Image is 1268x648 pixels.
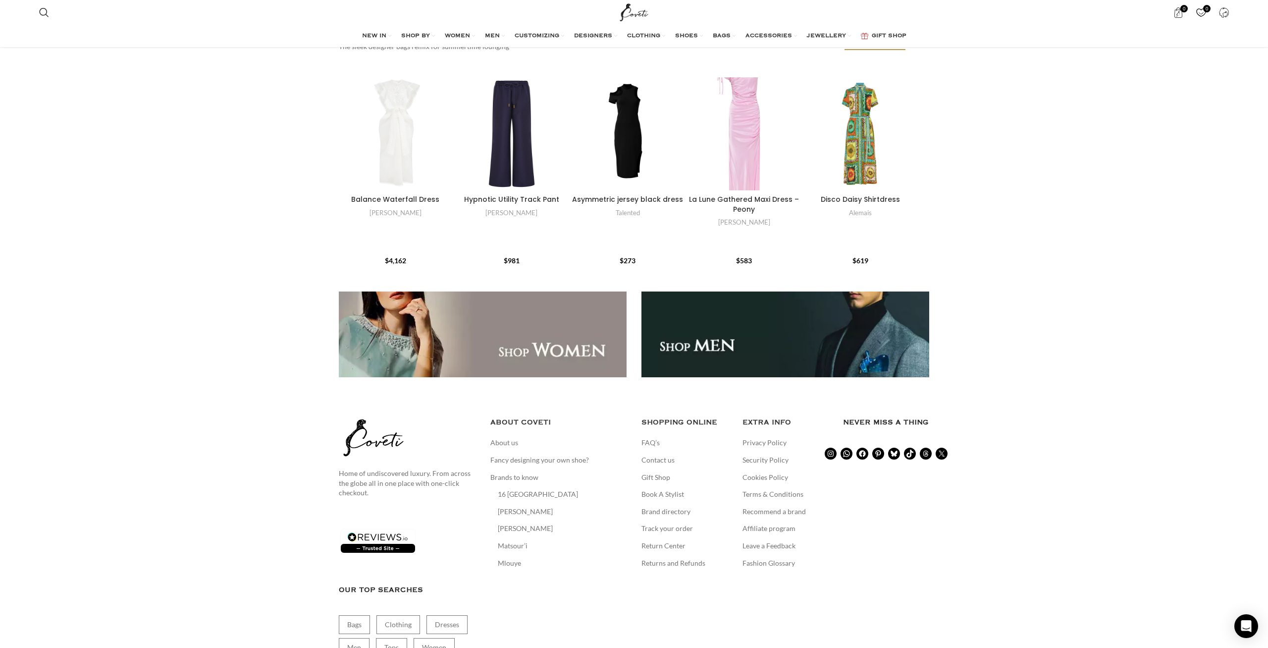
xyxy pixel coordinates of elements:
[1168,2,1188,22] a: 0
[370,208,422,218] a: [PERSON_NAME]
[627,32,660,40] span: CLOTHING
[1191,2,1211,22] a: 0
[627,26,665,46] a: CLOTHING
[485,26,505,46] a: MEN
[620,256,635,265] bdi: 273
[339,585,475,595] h3: Our Top Searches
[641,507,691,517] a: Brand directory
[742,558,796,568] a: Fashion Glossary
[426,615,468,634] a: Dresses (9,392 items)
[861,33,868,39] img: GiftBag
[742,438,788,448] a: Privacy Policy
[574,26,617,46] a: DESIGNERS
[742,455,790,465] a: Security Policy
[742,507,807,517] a: Recommend a brand
[504,256,520,265] bdi: 981
[843,417,929,428] h3: Never miss a thing
[718,218,770,227] a: [PERSON_NAME]
[807,26,851,46] a: JEWELLERY
[515,32,559,40] span: CUSTOMIZING
[687,77,801,191] a: La Lune Gathered Maxi Dress – Peony
[362,26,391,46] a: NEW IN
[802,77,918,264] div: 5 / 20
[641,558,706,568] a: Returns and Refunds
[675,32,698,40] span: SHOES
[339,417,408,459] img: coveti-black-logo_ueqiqk.png
[736,256,752,265] bdi: 583
[1203,5,1211,12] span: 0
[745,26,797,46] a: ACCESSORIES
[339,615,370,634] a: Bags (1,749 items)
[490,417,627,428] h5: ABOUT COVETI
[803,77,917,191] a: Disco Daisy Shirtdress
[742,489,804,499] a: Terms & Conditions
[742,524,796,533] a: Affiliate program
[485,32,500,40] span: MEN
[339,469,475,498] p: Home of undiscovered luxury. From across the globe all in one place with one-click checkout.
[339,292,627,377] a: Banner link
[401,32,430,40] span: SHOP BY
[620,256,624,265] span: $
[490,455,590,465] a: Fancy designing your own shoe?
[641,541,687,551] a: Return Center
[1191,2,1211,22] div: My Wishlist
[641,524,694,533] a: Track your order
[849,208,872,218] a: Alemais
[401,26,435,46] a: SHOP BY
[454,77,570,264] div: 2 / 20
[641,292,929,377] a: Banner link
[498,524,554,533] a: [PERSON_NAME]
[498,507,554,517] a: [PERSON_NAME]
[515,26,564,46] a: CUSTOMIZING
[490,438,519,448] a: About us
[339,528,417,555] img: reviews-trust-logo-2.png
[616,208,640,218] a: Talented
[34,26,1234,46] div: Main navigation
[385,256,389,265] span: $
[485,208,537,218] a: [PERSON_NAME]
[918,77,1035,264] div: 6 / 20
[490,472,539,482] a: Brands to know
[689,194,799,214] a: La Lune Gathered Maxi Dress – Peony
[852,256,868,265] bdi: 619
[686,77,802,264] div: 4 / 20
[641,417,728,428] h5: SHOPPING ONLINE
[574,32,612,40] span: DESIGNERS
[736,256,740,265] span: $
[504,256,508,265] span: $
[1180,5,1188,12] span: 0
[742,472,789,482] a: Cookies Policy
[362,32,386,40] span: NEW IN
[872,32,906,40] span: GIFT SHOP
[742,417,829,428] h5: EXTRA INFO
[572,194,683,204] a: Asymmetric jersey black dress
[1234,614,1258,638] div: Open Intercom Messenger
[445,32,470,40] span: WOMEN
[498,558,522,568] a: Mlouye
[745,32,792,40] span: ACCESSORIES
[464,194,559,204] a: Hypnotic Utility Track Pant
[351,194,439,204] a: Balance Waterfall Dress
[675,26,703,46] a: SHOES
[571,77,685,191] a: Asymmetric jersey black dress
[807,32,846,40] span: JEWELLERY
[641,455,676,465] a: Contact us
[861,26,906,46] a: GIFT SHOP
[445,26,475,46] a: WOMEN
[742,541,796,551] a: Leave a Feedback
[641,489,685,499] a: Book A Stylist
[713,26,736,46] a: BAGS
[641,438,661,448] a: FAQ’s
[618,7,651,16] a: Site logo
[498,541,528,551] a: Matsour’i
[641,472,671,482] a: Gift Shop
[337,77,454,264] div: 1 / 20
[713,32,731,40] span: BAGS
[385,256,406,265] bdi: 4,162
[498,489,579,499] a: 16 [GEOGRAPHIC_DATA]
[821,194,900,204] a: Disco Daisy Shirtdress
[852,256,856,265] span: $
[34,2,54,22] a: Search
[376,615,420,634] a: Clothing (17,639 items)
